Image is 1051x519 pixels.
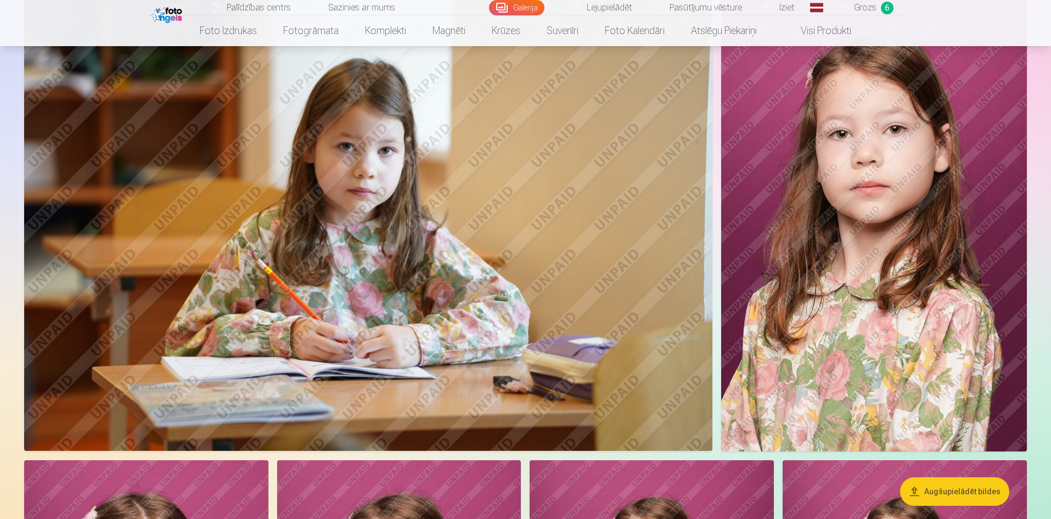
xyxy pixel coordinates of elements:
a: Atslēgu piekariņi [678,15,770,46]
img: /fa1 [151,4,185,23]
a: Krūzes [479,15,533,46]
a: Magnēti [419,15,479,46]
a: Fotogrāmata [270,15,352,46]
span: Grozs [854,1,876,14]
a: Foto izdrukas [187,15,270,46]
button: Augšupielādēt bildes [900,477,1009,506]
span: 6 [881,2,893,14]
a: Komplekti [352,15,419,46]
a: Foto kalendāri [592,15,678,46]
a: Suvenīri [533,15,592,46]
a: Visi produkti [770,15,864,46]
